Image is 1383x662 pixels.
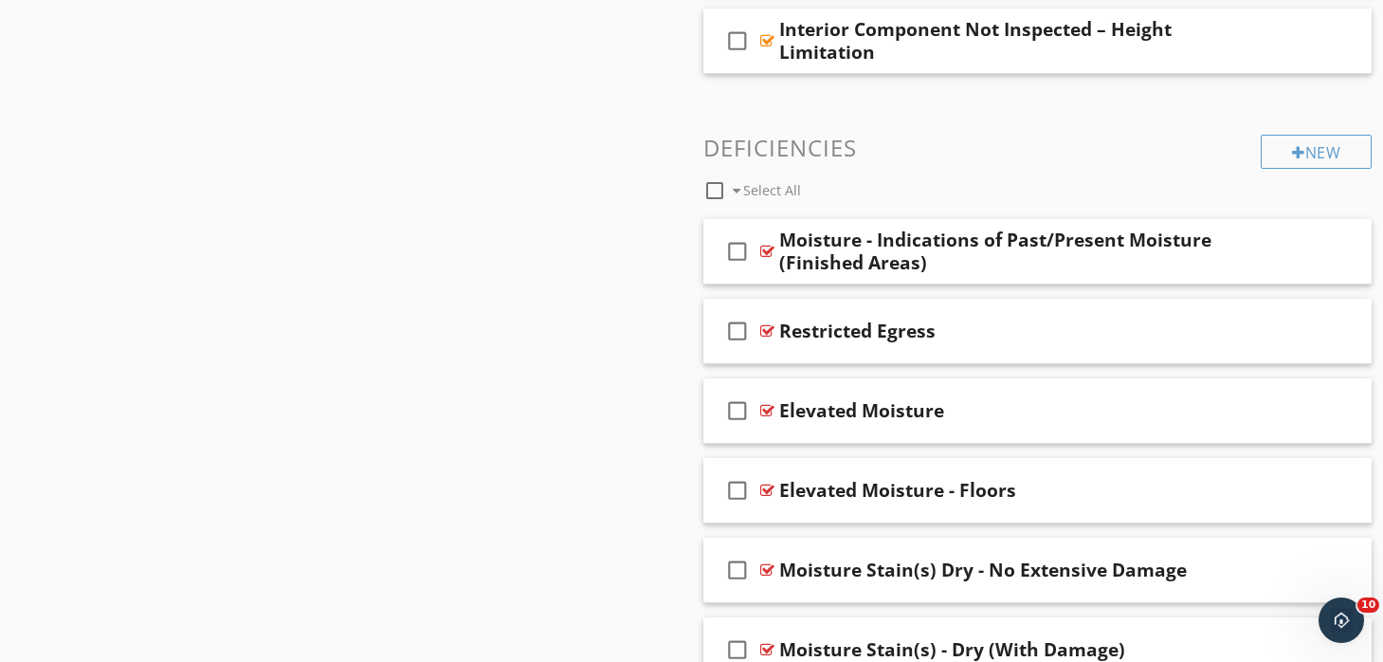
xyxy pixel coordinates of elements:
[1357,598,1379,613] span: 10
[722,388,753,433] i: check_box_outline_blank
[703,135,1373,160] h3: Deficiencies
[1319,598,1364,643] iframe: Intercom live chat
[779,320,936,342] div: Restricted Egress
[1261,135,1372,169] div: New
[722,229,753,274] i: check_box_outline_blank
[722,308,753,354] i: check_box_outline_blank
[722,547,753,593] i: check_box_outline_blank
[779,638,1125,661] div: Moisture Stain(s) - Dry (With Damage)
[779,18,1252,64] div: Interior Component Not Inspected – Height Limitation
[779,479,1016,502] div: Elevated Moisture - Floors
[743,181,801,199] span: Select All
[779,399,944,422] div: Elevated Moisture
[779,559,1187,581] div: Moisture Stain(s) Dry - No Extensive Damage
[779,229,1252,274] div: Moisture - Indications of Past/Present Moisture (Finished Areas)
[722,468,753,513] i: check_box_outline_blank
[722,18,753,64] i: check_box_outline_blank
